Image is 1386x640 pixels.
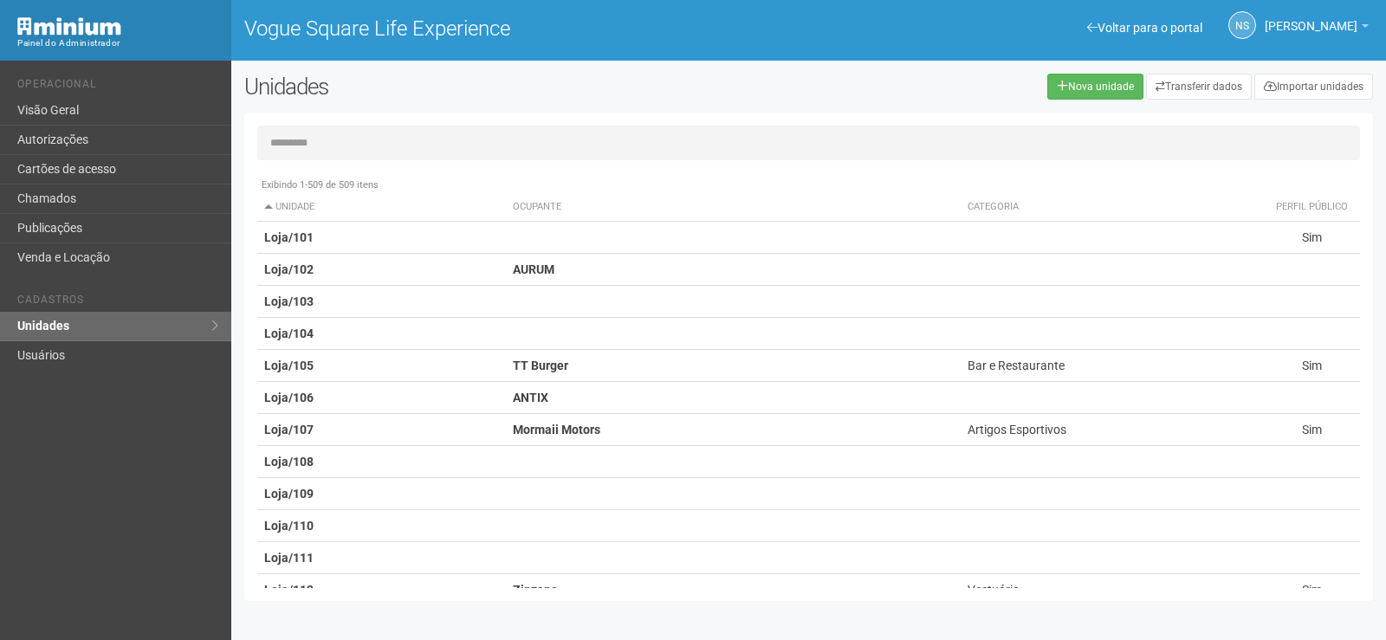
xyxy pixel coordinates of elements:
[257,178,1360,193] div: Exibindo 1-509 de 509 itens
[513,423,600,436] strong: Mormaii Motors
[17,294,218,312] li: Cadastros
[506,193,960,222] th: Ocupante: activate to sort column ascending
[264,583,314,597] strong: Loja/112
[264,519,314,533] strong: Loja/110
[1302,359,1322,372] span: Sim
[513,359,568,372] strong: TT Burger
[961,193,1264,222] th: Categoria: activate to sort column ascending
[264,423,314,436] strong: Loja/107
[1302,583,1322,597] span: Sim
[513,262,554,276] strong: AURUM
[1047,74,1143,100] a: Nova unidade
[961,574,1264,606] td: Vestuário
[513,583,558,597] strong: Zinzane
[264,262,314,276] strong: Loja/102
[961,350,1264,382] td: Bar e Restaurante
[1263,193,1360,222] th: Perfil público: activate to sort column ascending
[257,193,507,222] th: Unidade: activate to sort column descending
[513,391,548,404] strong: ANTIX
[264,487,314,501] strong: Loja/109
[264,391,314,404] strong: Loja/106
[1146,74,1252,100] a: Transferir dados
[1265,3,1357,33] span: Nicolle Silva
[1302,423,1322,436] span: Sim
[1087,21,1202,35] a: Voltar para o portal
[17,36,218,51] div: Painel do Administrador
[264,455,314,469] strong: Loja/108
[1228,11,1256,39] a: NS
[1302,230,1322,244] span: Sim
[1254,74,1373,100] a: Importar unidades
[17,17,121,36] img: Minium
[264,230,314,244] strong: Loja/101
[244,74,700,100] h2: Unidades
[264,359,314,372] strong: Loja/105
[244,17,796,40] h1: Vogue Square Life Experience
[17,78,218,96] li: Operacional
[1265,22,1369,36] a: [PERSON_NAME]
[264,294,314,308] strong: Loja/103
[264,326,314,340] strong: Loja/104
[264,551,314,565] strong: Loja/111
[961,414,1264,446] td: Artigos Esportivos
